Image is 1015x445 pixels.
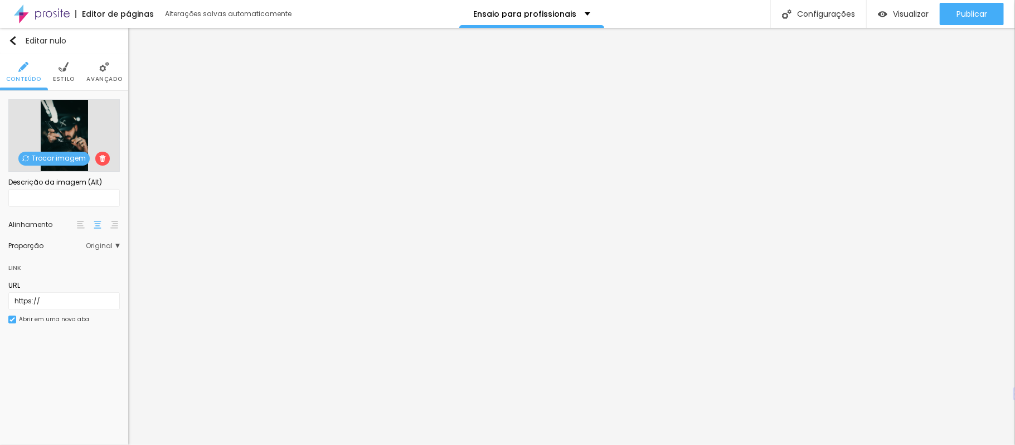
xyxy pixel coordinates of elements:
[8,36,17,45] img: Ícone
[878,9,887,19] img: view-1.svg
[8,241,43,250] font: Proporção
[956,8,987,20] font: Publicar
[19,315,89,323] font: Abrir em uma nova aba
[9,317,15,322] img: Ícone
[53,75,75,83] font: Estilo
[165,9,292,18] font: Alterações salvas automaticamente
[8,255,120,275] div: Link
[867,3,940,25] button: Visualizar
[128,28,1015,445] iframe: Editor
[99,155,106,162] img: Ícone
[18,62,28,72] img: Ícone
[86,241,113,250] font: Original
[782,9,791,19] img: Ícone
[893,8,929,20] font: Visualizar
[32,153,86,163] font: Trocar imagem
[8,263,21,272] font: Link
[473,8,576,20] font: Ensaio para profissionais
[77,221,85,229] img: paragraph-left-align.svg
[6,75,41,83] font: Conteúdo
[99,62,109,72] img: Ícone
[8,280,20,290] font: URL
[59,62,69,72] img: Ícone
[8,177,102,187] font: Descrição da imagem (Alt)
[86,75,122,83] font: Avançado
[94,221,101,229] img: paragraph-center-align.svg
[940,3,1004,25] button: Publicar
[82,8,154,20] font: Editor de páginas
[8,220,52,229] font: Alinhamento
[797,8,855,20] font: Configurações
[26,35,66,46] font: Editar nulo
[22,155,29,162] img: Ícone
[110,221,118,229] img: paragraph-right-align.svg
